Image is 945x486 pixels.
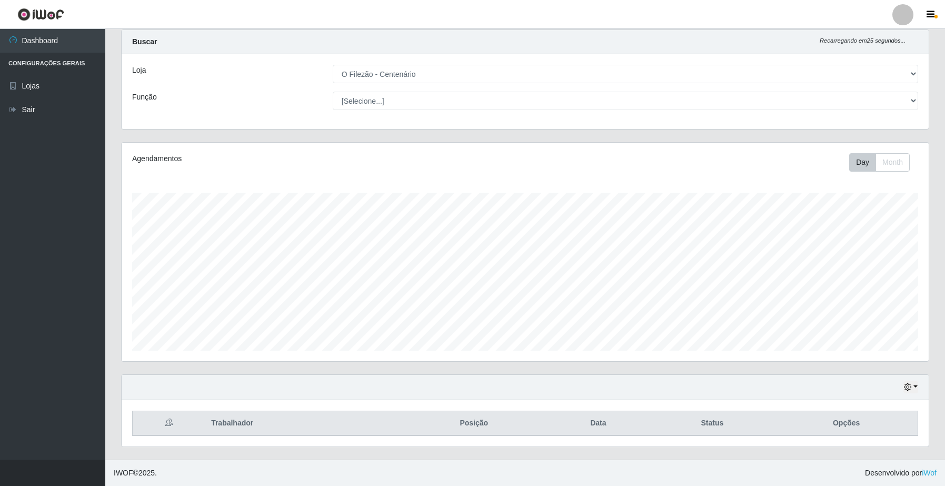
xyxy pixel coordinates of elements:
th: Posição [401,411,547,436]
button: Month [876,153,910,172]
img: CoreUI Logo [17,8,64,21]
th: Opções [775,411,918,436]
span: Desenvolvido por [865,468,937,479]
th: Status [649,411,775,436]
button: Day [849,153,876,172]
div: First group [849,153,910,172]
i: Recarregando em 25 segundos... [820,37,906,44]
label: Função [132,92,157,103]
label: Loja [132,65,146,76]
th: Data [547,411,649,436]
th: Trabalhador [205,411,401,436]
span: © 2025 . [114,468,157,479]
div: Agendamentos [132,153,451,164]
span: IWOF [114,469,133,477]
div: Toolbar with button groups [849,153,918,172]
a: iWof [922,469,937,477]
strong: Buscar [132,37,157,46]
